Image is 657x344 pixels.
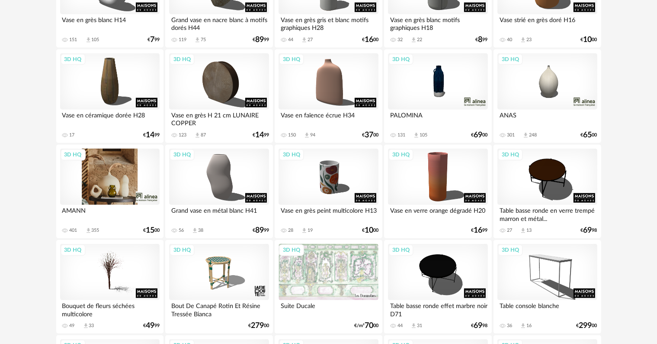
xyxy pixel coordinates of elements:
a: 3D HQ ANAS 301 Download icon 248 €6500 [494,49,601,143]
span: Download icon [520,323,526,329]
div: Suite Ducale [279,300,378,318]
div: € 00 [581,37,597,43]
div: Table console blanche [497,300,597,318]
span: 10 [583,37,592,43]
div: Vase en verre orange dégradé H20 [388,205,487,222]
span: 8 [478,37,483,43]
div: € 00 [577,323,597,329]
div: 27 [308,37,313,43]
span: 14 [146,132,154,138]
span: 15 [146,227,154,234]
div: € 00 [362,132,378,138]
div: €/m² 00 [354,323,378,329]
span: 89 [255,227,264,234]
div: Vase en faïence écrue H34 [279,110,378,127]
a: 3D HQ Suite Ducale €/m²7000 [275,240,382,334]
div: ANAS [497,110,597,127]
div: 105 [420,132,427,138]
span: Download icon [85,37,92,43]
div: € 98 [581,227,597,234]
a: 3D HQ Table console blanche 36 Download icon 16 €29900 [494,240,601,334]
div: € 98 [471,323,488,329]
div: Vase en grès H 21 cm LUNAIRE COPPER [169,110,269,127]
div: Table basse ronde effet marbre noir D71 [388,300,487,318]
div: € 00 [248,323,269,329]
div: Vase strié en grès doré H16 [497,14,597,32]
span: 89 [255,37,264,43]
div: Vase en grès peint multicolore H13 [279,205,378,222]
div: Vase en grès blanc motifs graphiques H18 [388,14,487,32]
span: 299 [579,323,592,329]
div: 16 [526,323,532,329]
div: 3D HQ [170,54,195,65]
div: 3D HQ [388,149,413,160]
span: Download icon [83,323,89,329]
div: 36 [507,323,512,329]
div: 3D HQ [61,149,86,160]
div: € 00 [362,37,378,43]
span: 65 [583,132,592,138]
div: 31 [417,323,422,329]
div: € 00 [471,132,488,138]
div: 28 [288,227,293,234]
span: 69 [474,132,483,138]
div: 56 [179,227,184,234]
div: Bouquet de fleurs séchées multicolore [60,300,160,318]
div: € 00 [143,227,160,234]
div: 401 [70,227,77,234]
span: Download icon [520,37,526,43]
div: 3D HQ [498,149,523,160]
div: 19 [308,227,313,234]
a: 3D HQ Table basse ronde en verre trempé marron et métal... 27 Download icon 13 €6998 [494,145,601,238]
div: 105 [92,37,99,43]
div: 44 [397,323,403,329]
div: 3D HQ [388,54,413,65]
span: 7 [150,37,154,43]
div: € 99 [253,227,269,234]
span: Download icon [192,227,198,234]
span: Download icon [85,227,92,234]
div: 3D HQ [279,149,304,160]
div: 44 [288,37,293,43]
span: 16 [365,37,373,43]
span: Download icon [413,132,420,139]
a: 3D HQ Bout De Canapé Rotin Et Résine Tressée Bianca €27900 [165,240,272,334]
span: 10 [365,227,373,234]
div: € 99 [147,37,160,43]
div: Grand vase en nacre blanc à motifs dorés H44 [169,14,269,32]
span: Download icon [304,132,310,139]
div: Vase en céramique dorée H28 [60,110,160,127]
div: 38 [198,227,203,234]
span: Download icon [410,37,417,43]
div: 131 [397,132,405,138]
div: € 99 [476,37,488,43]
div: 150 [288,132,296,138]
a: 3D HQ Table basse ronde effet marbre noir D71 44 Download icon 31 €6998 [384,240,491,334]
span: Download icon [301,37,308,43]
span: Download icon [520,227,526,234]
span: Download icon [410,323,417,329]
span: Download icon [194,132,201,139]
div: € 00 [362,227,378,234]
div: € 00 [581,132,597,138]
a: 3D HQ Vase en céramique dorée H28 17 €1499 [56,49,163,143]
div: € 99 [143,132,160,138]
div: 27 [507,227,512,234]
div: 301 [507,132,515,138]
div: 3D HQ [279,54,304,65]
a: 3D HQ PALOMINA 131 Download icon 105 €6900 [384,49,491,143]
div: 355 [92,227,99,234]
a: 3D HQ Vase en verre orange dégradé H20 €1699 [384,145,491,238]
div: PALOMINA [388,110,487,127]
span: Download icon [522,132,529,139]
div: Vase en grès gris et blanc motifs graphiques H28 [279,14,378,32]
div: 49 [70,323,75,329]
div: 87 [201,132,206,138]
span: 49 [146,323,154,329]
div: 3D HQ [498,54,523,65]
span: Download icon [194,37,201,43]
span: 70 [365,323,373,329]
div: € 99 [143,323,160,329]
div: Vase en grès blanc H14 [60,14,160,32]
div: 13 [526,227,532,234]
